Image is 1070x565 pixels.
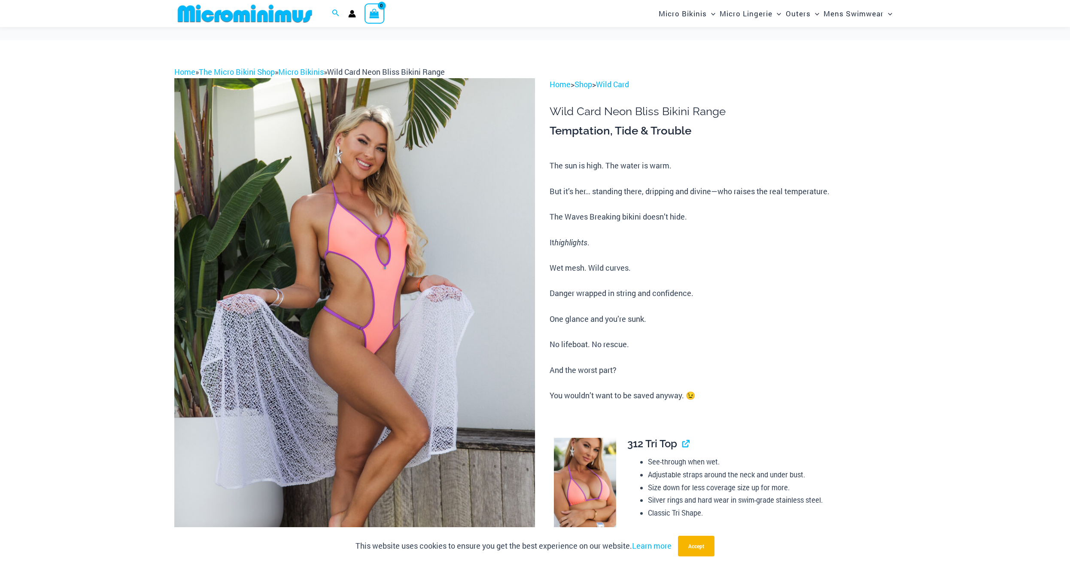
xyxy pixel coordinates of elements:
[772,3,781,24] span: Menu Toggle
[786,3,811,24] span: Outers
[348,10,356,18] a: Account icon link
[278,67,324,77] a: Micro Bikinis
[648,507,888,519] li: Classic Tri Shape.
[554,438,616,531] img: Wild Card Neon Bliss 312 Top 03
[655,1,896,26] nav: Site Navigation
[550,124,896,138] h3: Temptation, Tide & Trouble
[632,541,672,551] a: Learn more
[657,3,717,24] a: Micro BikinisMenu ToggleMenu Toggle
[821,3,894,24] a: Mens SwimwearMenu ToggleMenu Toggle
[174,4,316,23] img: MM SHOP LOGO FLAT
[550,105,896,118] h1: Wild Card Neon Bliss Bikini Range
[678,536,714,556] button: Accept
[717,3,783,24] a: Micro LingerieMenu ToggleMenu Toggle
[648,494,888,507] li: Silver rings and hard wear in swim-grade stainless steel.
[811,3,819,24] span: Menu Toggle
[884,3,892,24] span: Menu Toggle
[659,3,707,24] span: Micro Bikinis
[365,3,384,23] a: View Shopping Cart, empty
[648,481,888,494] li: Size down for less coverage size up for more.
[550,159,896,402] p: The sun is high. The water is warm. But it’s her… standing there, dripping and divine—who raises ...
[327,67,445,77] span: Wild Card Neon Bliss Bikini Range
[648,455,888,468] li: See-through when wet.
[648,468,888,481] li: Adjustable straps around the neck and under bust.
[356,540,672,553] p: This website uses cookies to ensure you get the best experience on our website.
[550,79,571,89] a: Home
[332,8,340,19] a: Search icon link
[554,237,587,247] i: highlights
[174,67,195,77] a: Home
[596,79,629,89] a: Wild Card
[707,3,715,24] span: Menu Toggle
[199,67,275,77] a: The Micro Bikini Shop
[550,78,896,91] p: > >
[720,3,772,24] span: Micro Lingerie
[174,67,445,77] span: » » »
[575,79,592,89] a: Shop
[627,437,677,450] span: 312 Tri Top
[784,3,821,24] a: OutersMenu ToggleMenu Toggle
[824,3,884,24] span: Mens Swimwear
